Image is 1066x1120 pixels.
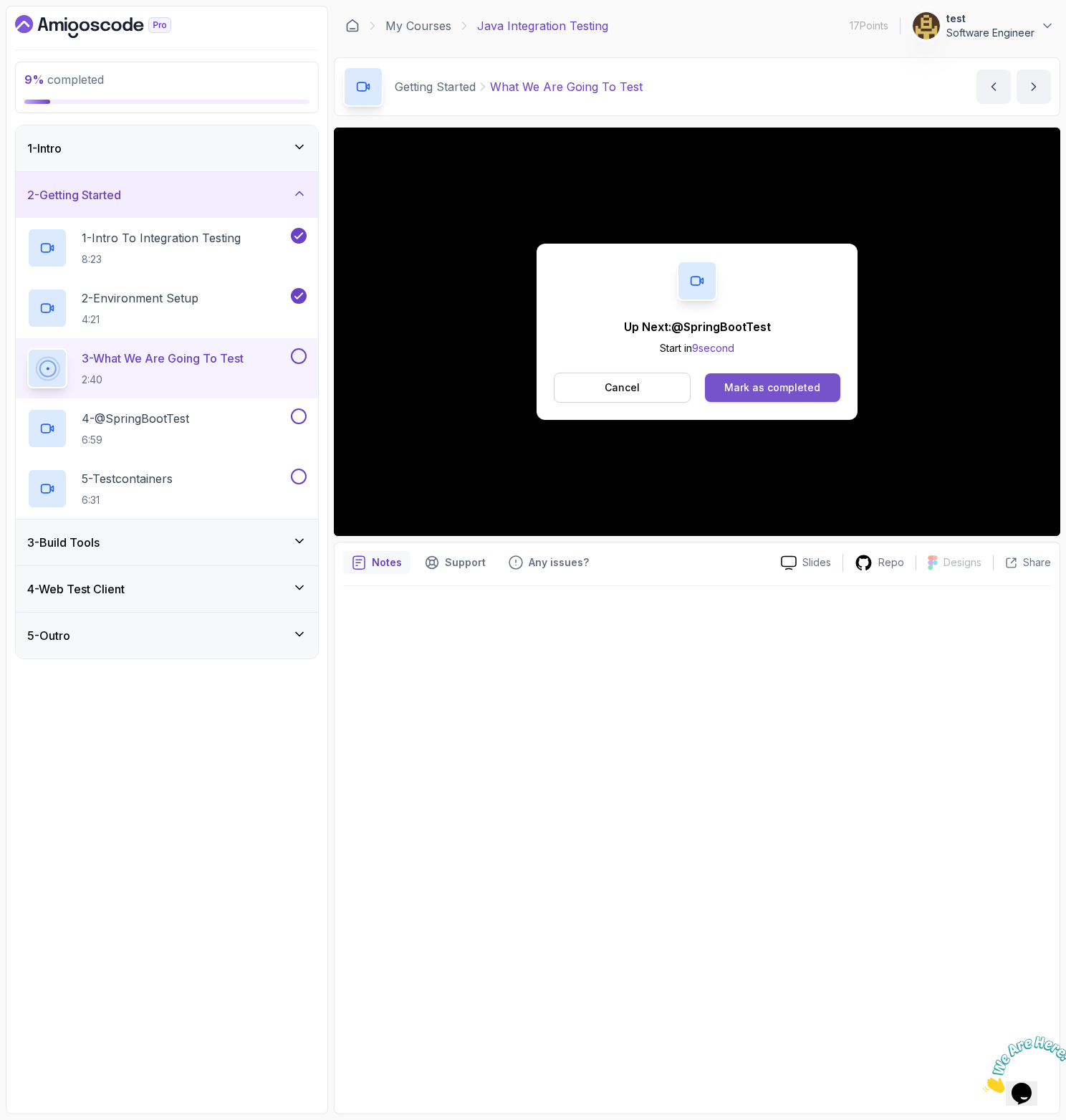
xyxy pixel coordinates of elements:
h3: 4 - Web Test Client [27,580,125,598]
p: Cancel [605,380,640,395]
p: 6:59 [82,433,189,447]
span: 9 % [24,72,44,87]
p: Support [445,555,486,570]
p: Start in [624,341,771,355]
p: Java Integration Testing [477,17,608,34]
button: 3-Build Tools [16,520,318,565]
button: previous content [976,70,1011,104]
h3: 1 - Intro [27,140,62,157]
button: 5-Outro [16,613,318,659]
h3: 2 - Getting Started [27,186,121,204]
p: 2 - Environment Setup [82,289,198,307]
a: Repo [843,554,916,572]
button: Share [993,555,1051,570]
button: Feedback button [500,551,597,574]
button: 1-Intro To Integration Testing8:23 [27,228,307,268]
button: 5-Testcontainers6:31 [27,469,307,509]
button: Mark as completed [705,373,840,402]
span: completed [24,72,104,87]
iframe: chat widget [977,1030,1066,1099]
p: Software Engineer [946,26,1034,40]
p: Slides [802,555,831,570]
img: user profile image [913,12,940,39]
a: Dashboard [15,15,204,38]
a: Dashboard [345,19,360,33]
p: 17 Points [850,19,888,33]
p: 2:40 [82,373,244,387]
p: 5 - Testcontainers [82,470,173,487]
p: Getting Started [395,78,476,95]
span: 9 second [692,342,734,354]
a: Slides [769,555,842,570]
p: What We Are Going To Test [490,78,643,95]
p: Up Next: @SpringBootTest [624,318,771,335]
p: test [946,11,1034,26]
div: Mark as completed [724,380,820,395]
p: 1 - Intro To Integration Testing [82,229,241,247]
p: Repo [878,555,904,570]
p: Any issues? [529,555,589,570]
button: 3-What We Are Going To Test2:40 [27,348,307,388]
p: 6:31 [82,493,173,507]
button: notes button [343,551,410,574]
button: next content [1017,70,1051,104]
iframe: 5 - What We Are Going To Test [334,128,1060,536]
button: 2-Getting Started [16,172,318,218]
h3: 3 - Build Tools [27,534,100,551]
p: Share [1023,555,1051,570]
button: user profile imagetestSoftware Engineer [912,11,1055,40]
button: 2-Environment Setup4:21 [27,288,307,328]
a: My Courses [385,17,451,34]
p: 4:21 [82,312,198,327]
button: Cancel [554,373,691,403]
p: 4 - @SpringBootTest [82,410,189,427]
img: Chat attention grabber [6,6,95,62]
h3: 5 - Outro [27,627,70,644]
button: Support button [416,551,494,574]
button: 4-Web Test Client [16,566,318,612]
p: Notes [372,555,402,570]
p: 8:23 [82,252,241,267]
p: Designs [943,555,981,570]
button: 1-Intro [16,125,318,171]
button: 4-@SpringBootTest6:59 [27,408,307,449]
p: 3 - What We Are Going To Test [82,350,244,367]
